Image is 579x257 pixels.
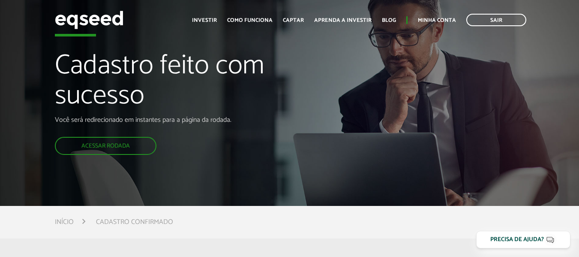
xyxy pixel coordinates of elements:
[55,116,332,124] p: Você será redirecionado em instantes para a página da rodada.
[96,216,173,228] li: Cadastro confirmado
[192,18,217,23] a: Investir
[55,9,123,31] img: EqSeed
[466,14,526,26] a: Sair
[418,18,456,23] a: Minha conta
[283,18,304,23] a: Captar
[382,18,396,23] a: Blog
[55,137,156,155] a: Acessar rodada
[227,18,273,23] a: Como funciona
[314,18,372,23] a: Aprenda a investir
[55,219,74,226] a: Início
[55,51,332,116] h1: Cadastro feito com sucesso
